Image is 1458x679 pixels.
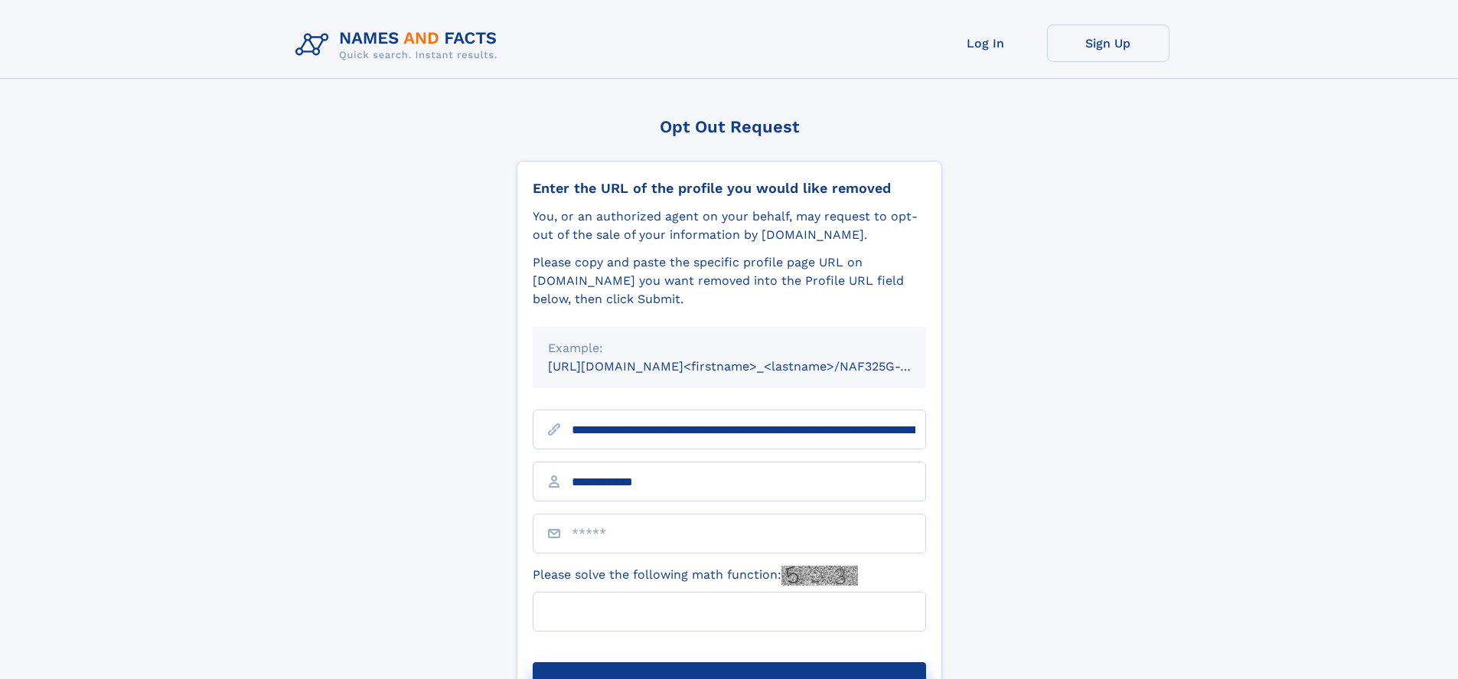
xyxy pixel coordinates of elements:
div: Enter the URL of the profile you would like removed [533,180,926,197]
div: Opt Out Request [517,117,942,136]
div: Example: [548,339,911,357]
img: Logo Names and Facts [289,24,510,66]
label: Please solve the following math function: [533,566,858,586]
a: Sign Up [1047,24,1169,62]
small: [URL][DOMAIN_NAME]<firstname>_<lastname>/NAF325G-xxxxxxxx [548,359,955,374]
a: Log In [925,24,1047,62]
div: You, or an authorized agent on your behalf, may request to opt-out of the sale of your informatio... [533,207,926,244]
div: Please copy and paste the specific profile page URL on [DOMAIN_NAME] you want removed into the Pr... [533,253,926,308]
